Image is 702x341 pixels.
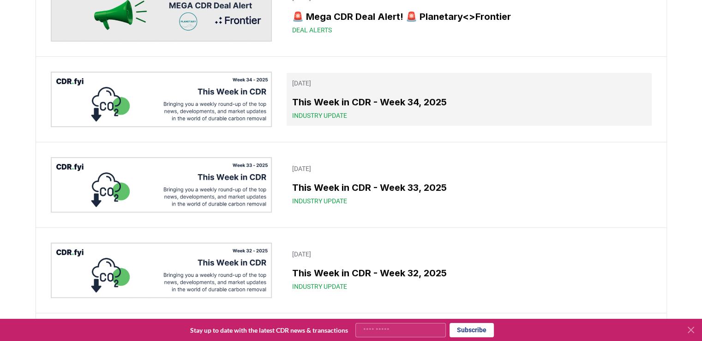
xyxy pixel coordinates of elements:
h3: 🚨 Mega CDR Deal Alert! 🚨 Planetary<>Frontier [292,10,646,24]
h3: This Week in CDR - Week 33, 2025 [292,181,646,195]
h3: This Week in CDR - Week 34, 2025 [292,95,646,109]
a: [DATE]This Week in CDR - Week 32, 2025Industry Update [287,244,651,297]
p: [DATE] [292,250,646,259]
img: This Week in CDR - Week 34, 2025 blog post image [51,72,272,127]
span: Industry Update [292,282,347,291]
p: [DATE] [292,164,646,173]
h3: This Week in CDR - Week 32, 2025 [292,266,646,280]
p: [DATE] [292,79,646,88]
img: This Week in CDR - Week 32, 2025 blog post image [51,243,272,298]
span: Industry Update [292,111,347,120]
span: Deal Alerts [292,25,332,35]
span: Industry Update [292,196,347,206]
a: [DATE]This Week in CDR - Week 33, 2025Industry Update [287,158,651,211]
a: [DATE]This Week in CDR - Week 34, 2025Industry Update [287,73,651,126]
img: This Week in CDR - Week 33, 2025 blog post image [51,157,272,213]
